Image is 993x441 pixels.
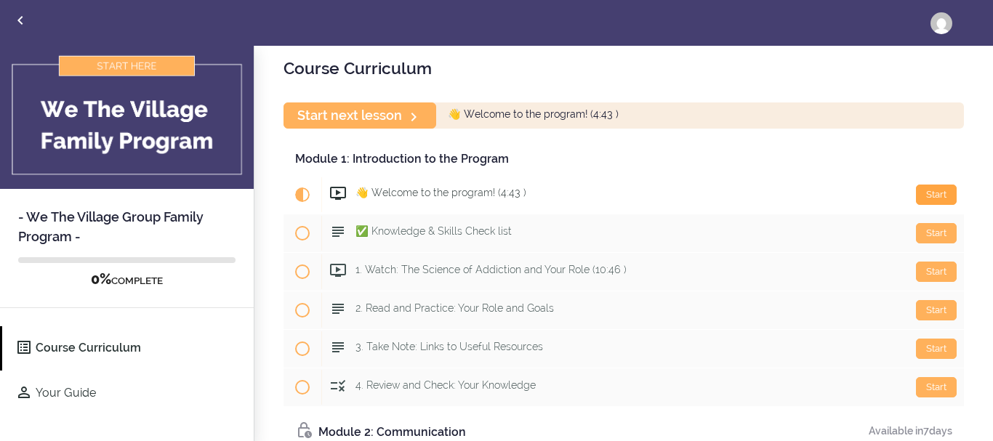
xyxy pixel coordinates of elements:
[2,371,254,416] a: Your Guide
[284,102,436,128] a: Start next lesson
[2,326,254,371] a: Course Curriculum
[916,339,957,359] div: Start
[930,12,952,34] img: kendalzeece@gmail.com
[355,225,512,237] span: ✅ Knowledge & Skills Check list
[448,109,619,121] span: 👋 Welcome to the program! (4:43 )
[12,12,29,29] svg: Back to courses
[916,262,957,282] div: Start
[284,253,964,291] a: Start 1. Watch: The Science of Addiction and Your Role (10:46 )
[916,223,957,243] div: Start
[91,270,111,288] span: 0%
[1,1,40,44] a: Back to courses
[355,187,526,198] span: 👋 Welcome to the program! (4:43 )
[355,264,627,275] span: 1. Watch: The Science of Addiction and Your Role (10:46 )
[284,330,964,368] a: Start 3. Take Note: Links to Useful Resources
[284,56,964,81] h2: Course Curriculum
[869,422,952,440] div: Available in days
[923,425,929,437] span: 7
[284,291,964,329] a: Start 2. Read and Practice: Your Role and Goals
[355,302,554,314] span: 2. Read and Practice: Your Role and Goals
[284,368,964,406] a: Start 4. Review and Check: Your Knowledge
[284,143,964,176] div: Module 1: Introduction to the Program
[18,270,236,289] div: COMPLETE
[284,176,321,214] span: Current item
[916,377,957,397] div: Start
[284,214,964,252] a: Start ✅ Knowledge & Skills Check list
[916,300,957,320] div: Start
[284,176,964,214] a: Current item Start 👋 Welcome to the program! (4:43 )
[355,379,536,391] span: 4. Review and Check: Your Knowledge
[916,185,957,205] div: Start
[355,341,543,352] span: 3. Take Note: Links to Useful Resources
